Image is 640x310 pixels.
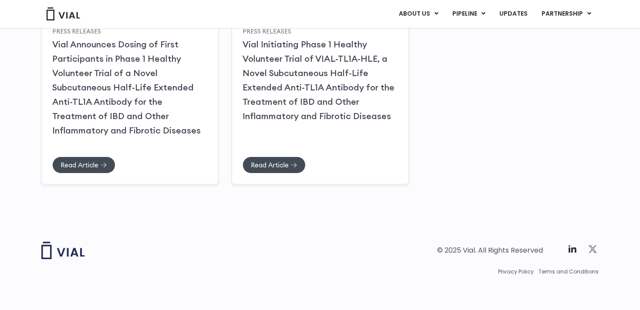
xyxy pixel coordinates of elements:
a: Vial Announces Dosing of First Participants in Phase 1 Healthy Volunteer Trial of a Novel Subcuta... [52,39,201,136]
a: Read Article [52,157,115,173]
a: Privacy Policy [498,268,534,276]
a: Read Article [243,157,306,173]
span: Read Article [251,162,289,168]
span: Read Article [61,162,98,168]
a: PARTNERSHIPMenu Toggle [535,7,598,21]
a: Press Releases [52,27,101,35]
a: Vial Initiating Phase 1 Healthy Volunteer Trial of VIAL-TL1A-HLE, a Novel Subcutaneous Half-Life ... [243,39,394,121]
a: PIPELINEMenu Toggle [445,7,492,21]
img: Vial Logo [46,7,81,20]
div: © 2025 Vial. All Rights Reserved [437,246,543,255]
a: Press Releases [243,27,291,35]
a: ABOUT USMenu Toggle [392,7,445,21]
a: UPDATES [492,7,534,21]
img: Vial logo wih "Vial" spelled out [41,242,85,259]
a: Terms and Conditions [539,268,599,276]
